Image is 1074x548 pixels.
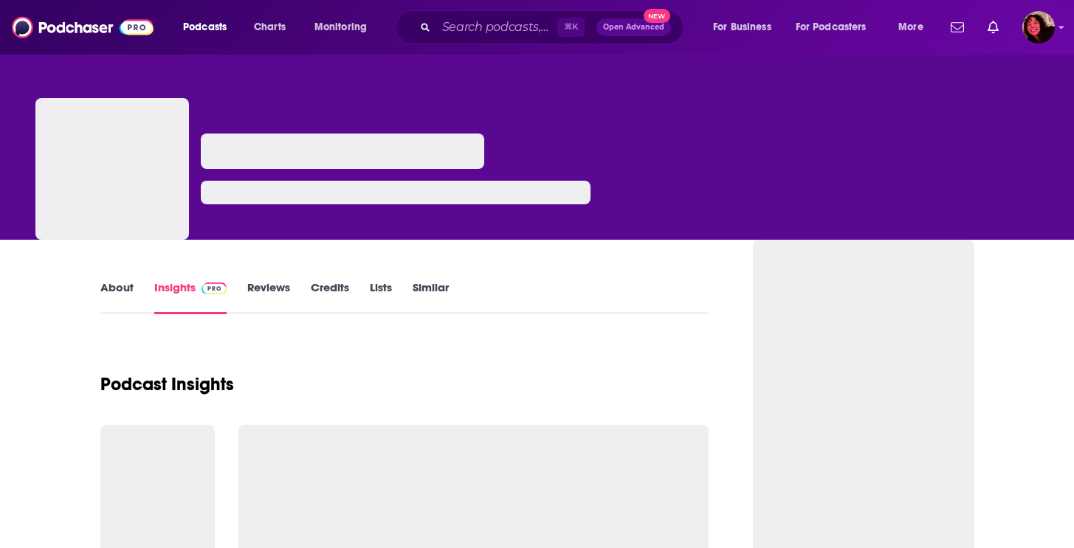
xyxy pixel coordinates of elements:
[183,17,227,38] span: Podcasts
[100,373,234,395] h1: Podcast Insights
[982,15,1005,40] a: Show notifications dropdown
[596,18,671,36] button: Open AdvancedNew
[557,18,585,37] span: ⌘ K
[945,15,970,40] a: Show notifications dropdown
[898,17,923,38] span: More
[370,280,392,314] a: Lists
[244,15,295,39] a: Charts
[644,9,670,23] span: New
[173,15,246,39] button: open menu
[410,10,698,44] div: Search podcasts, credits, & more...
[100,280,134,314] a: About
[311,280,349,314] a: Credits
[314,17,367,38] span: Monitoring
[247,280,290,314] a: Reviews
[413,280,449,314] a: Similar
[254,17,286,38] span: Charts
[304,15,386,39] button: open menu
[154,280,227,314] a: InsightsPodchaser Pro
[786,15,888,39] button: open menu
[796,17,867,38] span: For Podcasters
[436,15,557,39] input: Search podcasts, credits, & more...
[713,17,771,38] span: For Business
[888,15,942,39] button: open menu
[202,282,227,294] img: Podchaser Pro
[703,15,790,39] button: open menu
[603,24,664,31] span: Open Advanced
[1022,11,1055,44] button: Show profile menu
[1022,11,1055,44] img: User Profile
[1022,11,1055,44] span: Logged in as Kathryn-Musilek
[12,13,154,41] img: Podchaser - Follow, Share and Rate Podcasts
